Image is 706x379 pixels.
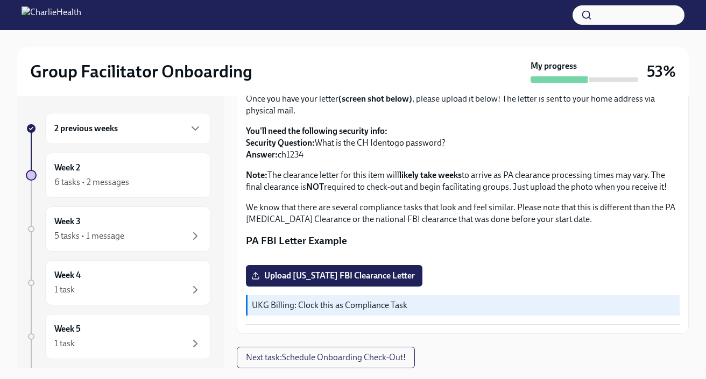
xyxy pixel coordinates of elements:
[253,270,415,281] span: Upload [US_STATE] FBI Clearance Letter
[246,170,267,180] strong: Note:
[54,284,75,296] div: 1 task
[246,169,680,193] p: The clearance letter for this item will to arrive as PA clearance processing times may vary. The ...
[246,138,315,148] strong: Security Question:
[54,176,129,188] div: 6 tasks • 2 messages
[45,113,211,144] div: 2 previous weeks
[54,323,81,335] h6: Week 5
[531,60,577,72] strong: My progress
[306,182,324,192] strong: NOT
[54,162,80,174] h6: Week 2
[246,93,680,117] p: Once you have your letter , please upload it below! The letter is sent to your home address via p...
[338,94,412,104] strong: (screen shot below)
[22,6,81,24] img: CharlieHealth
[54,230,124,242] div: 5 tasks • 1 message
[246,234,680,248] p: PA FBI Letter Example
[246,202,680,225] p: We know that there are several compliance tasks that look and feel similar. Please note that this...
[26,153,211,198] a: Week 26 tasks • 2 messages
[246,149,278,160] strong: Answer:
[246,125,680,161] p: What is the CH Identogo password? ch1234
[647,62,676,81] h3: 53%
[246,352,406,363] span: Next task : Schedule Onboarding Check-Out!
[26,260,211,305] a: Week 41 task
[252,299,675,311] p: UKG Billing: Clock this as Compliance Task
[399,170,462,180] strong: likely take weeks
[26,314,211,359] a: Week 51 task
[237,347,415,368] button: Next task:Schedule Onboarding Check-Out!
[246,265,422,287] label: Upload [US_STATE] FBI Clearance Letter
[54,338,75,349] div: 1 task
[54,269,81,281] h6: Week 4
[26,206,211,252] a: Week 35 tasks • 1 message
[54,216,81,227] h6: Week 3
[246,126,387,136] strong: You'll need the following security info:
[54,123,118,134] h6: 2 previous weeks
[30,61,252,82] h2: Group Facilitator Onboarding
